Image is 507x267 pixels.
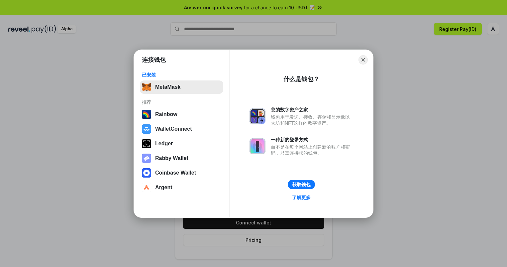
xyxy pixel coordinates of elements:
img: svg+xml,%3Csvg%20width%3D%2228%22%20height%3D%2228%22%20viewBox%3D%220%200%2028%2028%22%20fill%3D... [142,124,151,134]
div: 而不是在每个网站上创建新的账户和密码，只需连接您的钱包。 [271,144,353,156]
div: 获取钱包 [292,182,311,188]
div: 您的数字资产之家 [271,107,353,113]
div: Argent [155,185,172,191]
img: svg+xml,%3Csvg%20width%3D%2228%22%20height%3D%2228%22%20viewBox%3D%220%200%2028%2028%22%20fill%3D... [142,183,151,192]
div: 什么是钱包？ [283,75,319,83]
img: svg+xml,%3Csvg%20xmlns%3D%22http%3A%2F%2Fwww.w3.org%2F2000%2Fsvg%22%20fill%3D%22none%22%20viewBox... [250,108,265,124]
div: 已安装 [142,72,221,78]
button: Ledger [140,137,223,150]
img: svg+xml,%3Csvg%20width%3D%2228%22%20height%3D%2228%22%20viewBox%3D%220%200%2028%2028%22%20fill%3D... [142,168,151,178]
div: WalletConnect [155,126,192,132]
div: Rainbow [155,111,177,117]
img: svg+xml,%3Csvg%20fill%3D%22none%22%20height%3D%2233%22%20viewBox%3D%220%200%2035%2033%22%20width%... [142,82,151,92]
button: Rainbow [140,108,223,121]
button: MetaMask [140,80,223,94]
button: WalletConnect [140,122,223,136]
a: 了解更多 [288,193,315,202]
div: MetaMask [155,84,180,90]
h1: 连接钱包 [142,56,166,64]
button: Coinbase Wallet [140,166,223,180]
div: Coinbase Wallet [155,170,196,176]
div: Rabby Wallet [155,155,188,161]
div: Ledger [155,141,173,147]
button: Close [358,55,368,65]
div: 了解更多 [292,195,311,200]
div: 钱包用于发送、接收、存储和显示像以太坊和NFT这样的数字资产。 [271,114,353,126]
img: svg+xml,%3Csvg%20xmlns%3D%22http%3A%2F%2Fwww.w3.org%2F2000%2Fsvg%22%20fill%3D%22none%22%20viewBox... [142,154,151,163]
img: svg+xml,%3Csvg%20xmlns%3D%22http%3A%2F%2Fwww.w3.org%2F2000%2Fsvg%22%20fill%3D%22none%22%20viewBox... [250,138,265,154]
div: 推荐 [142,99,221,105]
button: Rabby Wallet [140,152,223,165]
img: svg+xml,%3Csvg%20xmlns%3D%22http%3A%2F%2Fwww.w3.org%2F2000%2Fsvg%22%20width%3D%2228%22%20height%3... [142,139,151,148]
button: 获取钱包 [288,180,315,189]
img: svg+xml,%3Csvg%20width%3D%22120%22%20height%3D%22120%22%20viewBox%3D%220%200%20120%20120%22%20fil... [142,110,151,119]
button: Argent [140,181,223,194]
div: 一种新的登录方式 [271,137,353,143]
